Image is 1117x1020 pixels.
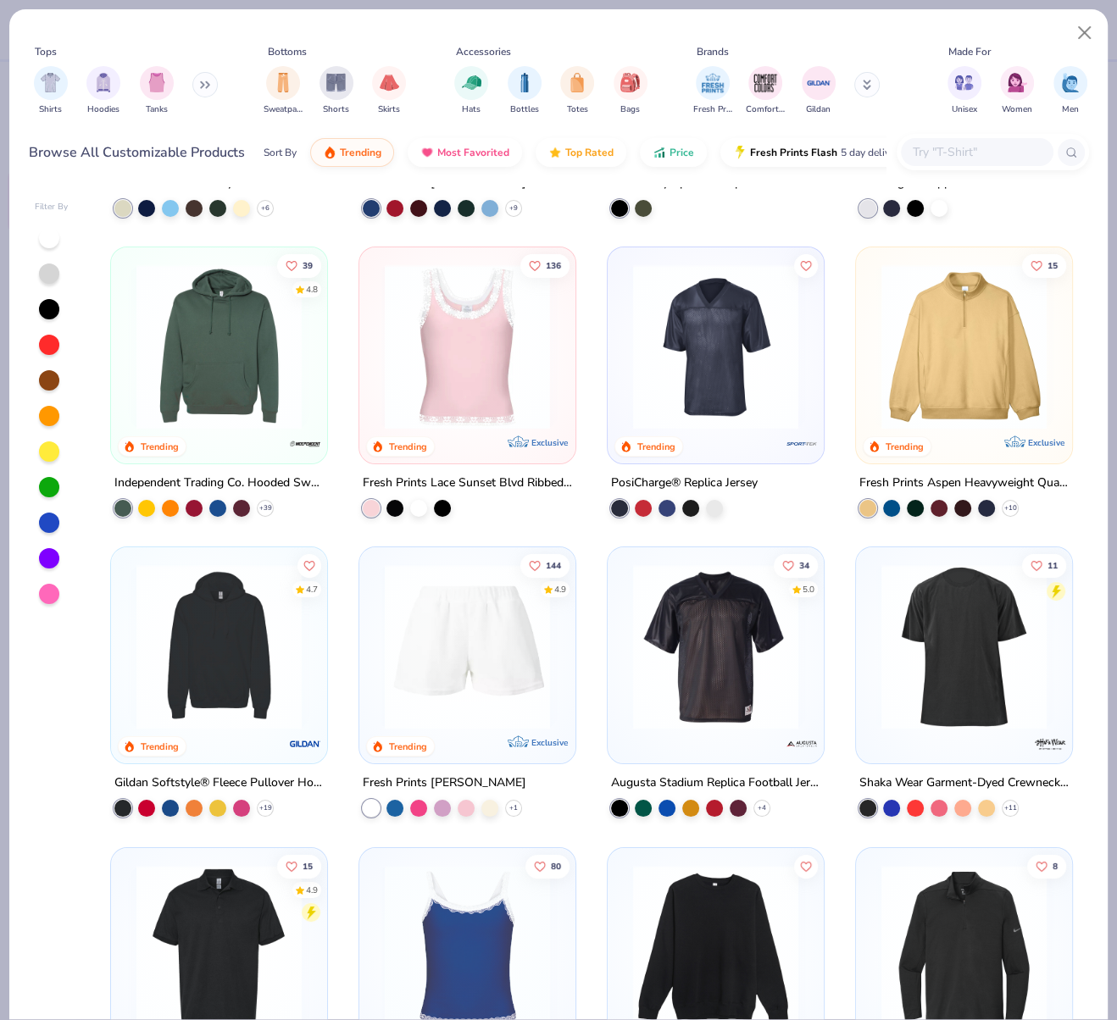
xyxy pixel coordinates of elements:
button: filter button [454,66,488,116]
div: filter for Bottles [508,66,542,116]
span: Women [1002,103,1032,116]
span: + 4 [758,803,766,813]
img: Totes Image [568,73,586,92]
div: Made For [948,44,991,59]
img: Hoodies Image [94,73,113,92]
img: Unisex Image [954,73,974,92]
div: Fresh Prints Lace Sunset Blvd Ribbed Scoop Tank Top [363,473,572,494]
img: most_fav.gif [420,146,434,159]
img: c46356ad-0196-4bd7-8412-64514407ba13 [558,564,741,729]
button: filter button [264,66,303,116]
span: 144 [546,562,561,570]
span: + 11 [1004,803,1017,813]
span: Gildan [806,103,831,116]
img: e6109086-30fa-44e6-86c4-6101aa3cc88f [128,264,310,430]
span: Exclusive [1029,437,1065,448]
span: Bottles [510,103,539,116]
div: Sort By [264,145,297,160]
div: filter for Bags [614,66,647,116]
div: Nike Utility Speed Backpack [611,173,759,194]
div: filter for Tanks [140,66,174,116]
span: Most Favorited [437,146,509,159]
button: Like [794,253,818,277]
span: Shirts [39,103,62,116]
button: Like [1022,253,1066,277]
button: filter button [34,66,68,116]
img: 2834a241-8172-4889-9840-310950d264e6 [873,564,1055,729]
button: Like [276,253,320,277]
img: Comfort Colors Image [753,70,778,96]
button: Like [297,554,320,578]
div: Fresh Prints [PERSON_NAME] [363,773,526,794]
button: filter button [508,66,542,116]
span: + 39 [258,503,271,513]
button: Trending [310,138,394,167]
img: Fresh Prints Image [700,70,725,96]
span: Exclusive [531,737,568,748]
span: Hats [462,103,481,116]
span: Shorts [323,103,349,116]
button: filter button [948,66,981,116]
button: Like [520,253,570,277]
button: Like [1027,854,1066,878]
button: Like [525,854,570,878]
button: filter button [86,66,120,116]
button: filter button [140,66,174,116]
button: Like [520,554,570,578]
span: Unisex [952,103,977,116]
div: Augusta Stadium Replica Football Jersey [611,773,820,794]
span: 136 [546,261,561,269]
img: Hats Image [462,73,481,92]
img: Augusta logo [785,727,819,761]
button: Most Favorited [408,138,522,167]
div: filter for Shorts [320,66,353,116]
button: filter button [746,66,785,116]
img: e6785b02-7531-4e79-8bbc-21059a1ef67f [310,564,492,729]
div: filter for Hoodies [86,66,120,116]
div: Fresh Prints Aspen Heavyweight Quarter-Zip [859,473,1069,494]
img: 1a07cc18-aee9-48c0-bcfb-936d85bd356b [128,564,310,729]
div: Shaka Wear Garment-Dyed Crewneck T-Shirt [859,773,1069,794]
img: be309127-e220-494e-b291-e8b7fe937e52 [558,264,741,430]
img: Men Image [1061,73,1080,92]
span: Skirts [378,103,400,116]
div: filter for Women [1000,66,1034,116]
img: Shaka Wear logo [1034,727,1068,761]
div: filter for Unisex [948,66,981,116]
div: 4.9 [305,884,317,896]
span: Totes [567,103,588,116]
span: 39 [302,261,312,269]
div: Filter By [35,201,69,213]
div: Gildan Softstyle® Fleece Pullover Hooded Sweatshirt [114,773,324,794]
button: Fresh Prints Flash5 day delivery [720,138,916,167]
span: Hoodies [87,103,119,116]
span: Price [670,146,694,159]
span: Comfort Colors [746,103,785,116]
button: filter button [693,66,732,116]
button: filter button [614,66,647,116]
span: 8 [1053,862,1058,870]
button: filter button [560,66,594,116]
span: Men [1062,103,1079,116]
button: filter button [1053,66,1087,116]
button: Top Rated [536,138,626,167]
div: filter for Hats [454,66,488,116]
div: Tops [35,44,57,59]
span: Tanks [146,103,168,116]
img: Bottles Image [515,73,534,92]
button: Like [774,554,818,578]
button: Like [794,854,818,878]
img: Independent Trading Co. logo [288,427,322,461]
div: filter for Fresh Prints [693,66,732,116]
img: Bags Image [620,73,639,92]
span: 15 [302,862,312,870]
img: Skirts Image [380,73,399,92]
button: Price [640,138,707,167]
div: Fresh Prints [PERSON_NAME] Fit Y2K Shirt [363,173,572,194]
div: filter for Gildan [802,66,836,116]
span: 80 [551,862,561,870]
img: b546e1be-f4e7-4724-baba-e2e2c655fda8 [310,264,492,430]
span: Sweatpants [264,103,303,116]
img: 1f1bd83e-b5dc-4f3c-8140-000508c911bf [625,264,807,430]
div: filter for Comfort Colors [746,66,785,116]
